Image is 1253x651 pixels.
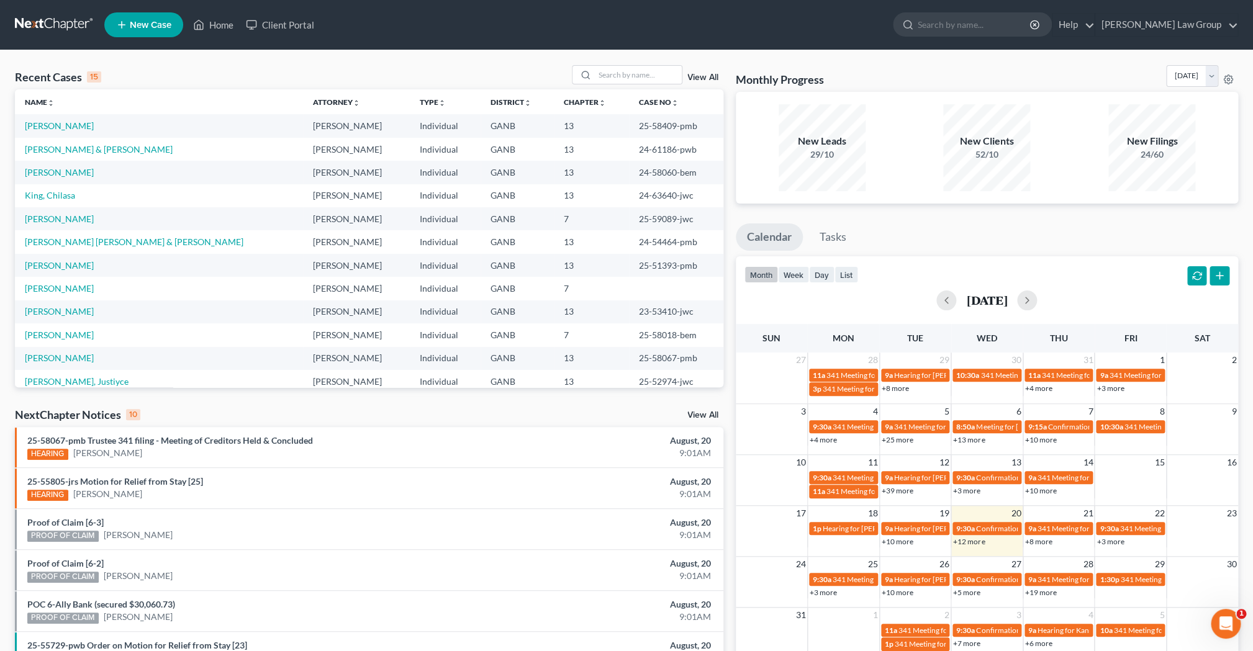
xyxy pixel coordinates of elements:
[1097,537,1124,546] a: +3 more
[629,207,723,230] td: 25-59089-jwc
[27,435,313,446] a: 25-58067-pmb Trustee 341 filing - Meeting of Creditors Held & Concluded
[1231,404,1238,419] span: 9
[491,97,532,107] a: Districtunfold_more
[25,260,94,271] a: [PERSON_NAME]
[554,254,629,277] td: 13
[1226,557,1238,572] span: 30
[353,99,360,107] i: unfold_more
[833,473,944,482] span: 341 Meeting for [PERSON_NAME]
[303,184,410,207] td: [PERSON_NAME]
[953,588,980,597] a: +5 more
[27,531,99,542] div: PROOF OF CLAIM
[87,71,101,83] div: 15
[629,161,723,184] td: 24-58060-bem
[938,352,951,367] span: 29
[410,207,480,230] td: Individual
[1038,626,1183,635] span: Hearing for Kannathaporn [PERSON_NAME]
[1100,626,1112,635] span: 10a
[833,422,944,431] span: 341 Meeting for [PERSON_NAME]
[554,323,629,346] td: 7
[813,473,831,482] span: 9:30a
[813,575,831,584] span: 9:30a
[73,488,142,500] a: [PERSON_NAME]
[491,611,711,623] div: 9:01AM
[1159,352,1166,367] span: 1
[104,570,173,582] a: [PERSON_NAME]
[976,422,1074,431] span: Meeting for [PERSON_NAME]
[956,370,979,380] span: 10:30a
[1025,384,1052,393] a: +4 more
[303,370,410,393] td: [PERSON_NAME]
[47,99,55,107] i: unfold_more
[27,449,68,460] div: HEARING
[872,404,879,419] span: 4
[15,407,140,422] div: NextChapter Notices
[1038,473,1149,482] span: 341 Meeting for [PERSON_NAME]
[1025,486,1057,495] a: +10 more
[554,114,629,137] td: 13
[778,266,809,283] button: week
[1082,352,1094,367] span: 31
[976,473,1184,482] span: Confirmation Hearing for [PERSON_NAME] & [PERSON_NAME]
[956,626,975,635] span: 9:30a
[894,473,1077,482] span: Hearing for [PERSON_NAME]-Black & [PERSON_NAME]
[833,333,854,343] span: Mon
[410,370,480,393] td: Individual
[867,506,879,521] span: 18
[313,97,360,107] a: Attorneyunfold_more
[554,161,629,184] td: 13
[629,254,723,277] td: 25-51393-pmb
[795,352,807,367] span: 27
[491,488,711,500] div: 9:01AM
[629,370,723,393] td: 25-52974-jwc
[1010,506,1023,521] span: 20
[1159,608,1166,622] span: 5
[1095,14,1237,36] a: [PERSON_NAME] Law Group
[895,639,1006,649] span: 341 Meeting for [PERSON_NAME]
[779,148,866,161] div: 29/10
[882,588,913,597] a: +10 more
[867,557,879,572] span: 25
[629,230,723,253] td: 24-54464-pmb
[27,599,175,609] a: POC 6-Ally Bank (secured $30,060.73)
[1108,134,1195,148] div: New Filings
[894,524,991,533] span: Hearing for [PERSON_NAME]
[894,575,991,584] span: Hearing for [PERSON_NAME]
[795,455,807,470] span: 10
[410,184,480,207] td: Individual
[1028,473,1036,482] span: 9a
[410,230,480,253] td: Individual
[481,114,554,137] td: GANB
[918,13,1031,36] input: Search by name...
[303,207,410,230] td: [PERSON_NAME]
[240,14,320,36] a: Client Portal
[481,254,554,277] td: GANB
[554,184,629,207] td: 13
[1050,333,1068,343] span: Thu
[1010,557,1023,572] span: 27
[938,557,951,572] span: 26
[1124,422,1236,431] span: 341 Meeting for [PERSON_NAME]
[976,575,1118,584] span: Confirmation Hearing for [PERSON_NAME]
[410,300,480,323] td: Individual
[303,230,410,253] td: [PERSON_NAME]
[27,640,247,650] a: 25-55729-pwb Order on Motion for Relief from Stay [23]
[867,352,879,367] span: 28
[554,300,629,323] td: 13
[1025,537,1052,546] a: +8 more
[554,230,629,253] td: 13
[25,120,94,131] a: [PERSON_NAME]
[410,347,480,370] td: Individual
[303,254,410,277] td: [PERSON_NAME]
[813,524,821,533] span: 1p
[1159,404,1166,419] span: 8
[27,572,99,583] div: PROOF OF CLAIM
[481,230,554,253] td: GANB
[481,161,554,184] td: GANB
[1108,148,1195,161] div: 24/60
[25,330,94,340] a: [PERSON_NAME]
[25,352,94,363] a: [PERSON_NAME]
[813,487,825,496] span: 11a
[491,557,711,570] div: August, 20
[1082,506,1094,521] span: 21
